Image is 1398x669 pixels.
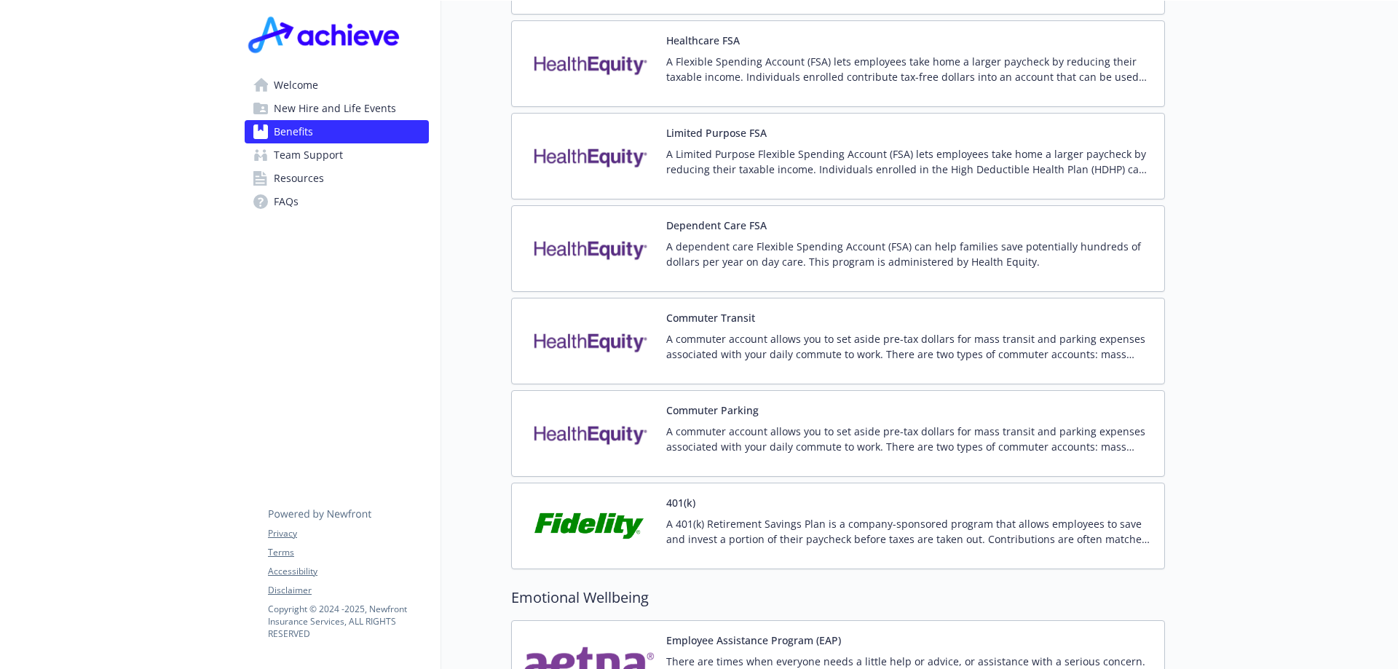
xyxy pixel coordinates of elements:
[274,74,318,97] span: Welcome
[274,143,343,167] span: Team Support
[268,603,428,640] p: Copyright © 2024 - 2025 , Newfront Insurance Services, ALL RIGHTS RESERVED
[666,146,1153,177] p: A Limited Purpose Flexible Spending Account (FSA) lets employees take home a larger paycheck by r...
[666,310,755,325] button: Commuter Transit
[274,190,299,213] span: FAQs
[268,546,428,559] a: Terms
[666,331,1153,362] p: A commuter account allows you to set aside pre-tax dollars for mass transit and parking expenses ...
[666,516,1153,547] p: A 401(k) Retirement Savings Plan is a company-sponsored program that allows employees to save and...
[524,218,655,280] img: Health Equity carrier logo
[524,33,655,95] img: Health Equity carrier logo
[524,310,655,372] img: Health Equity carrier logo
[274,97,396,120] span: New Hire and Life Events
[274,167,324,190] span: Resources
[245,167,429,190] a: Resources
[245,120,429,143] a: Benefits
[666,239,1153,269] p: A dependent care Flexible Spending Account (FSA) can help families save potentially hundreds of d...
[245,143,429,167] a: Team Support
[245,74,429,97] a: Welcome
[274,120,313,143] span: Benefits
[666,495,695,510] button: 401(k)
[268,584,428,597] a: Disclaimer
[666,54,1153,84] p: A Flexible Spending Account (FSA) lets employees take home a larger paycheck by reducing their ta...
[666,633,841,648] button: Employee Assistance Program (EAP)
[524,125,655,187] img: Health Equity carrier logo
[268,527,428,540] a: Privacy
[666,125,767,140] button: Limited Purpose FSA
[245,190,429,213] a: FAQs
[666,218,767,233] button: Dependent Care FSA
[245,97,429,120] a: New Hire and Life Events
[268,565,428,578] a: Accessibility
[524,495,655,557] img: Fidelity Investments carrier logo
[666,424,1153,454] p: A commuter account allows you to set aside pre-tax dollars for mass transit and parking expenses ...
[524,403,655,464] img: Health Equity carrier logo
[666,33,740,48] button: Healthcare FSA
[666,403,759,418] button: Commuter Parking
[511,587,1165,609] h2: Emotional Wellbeing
